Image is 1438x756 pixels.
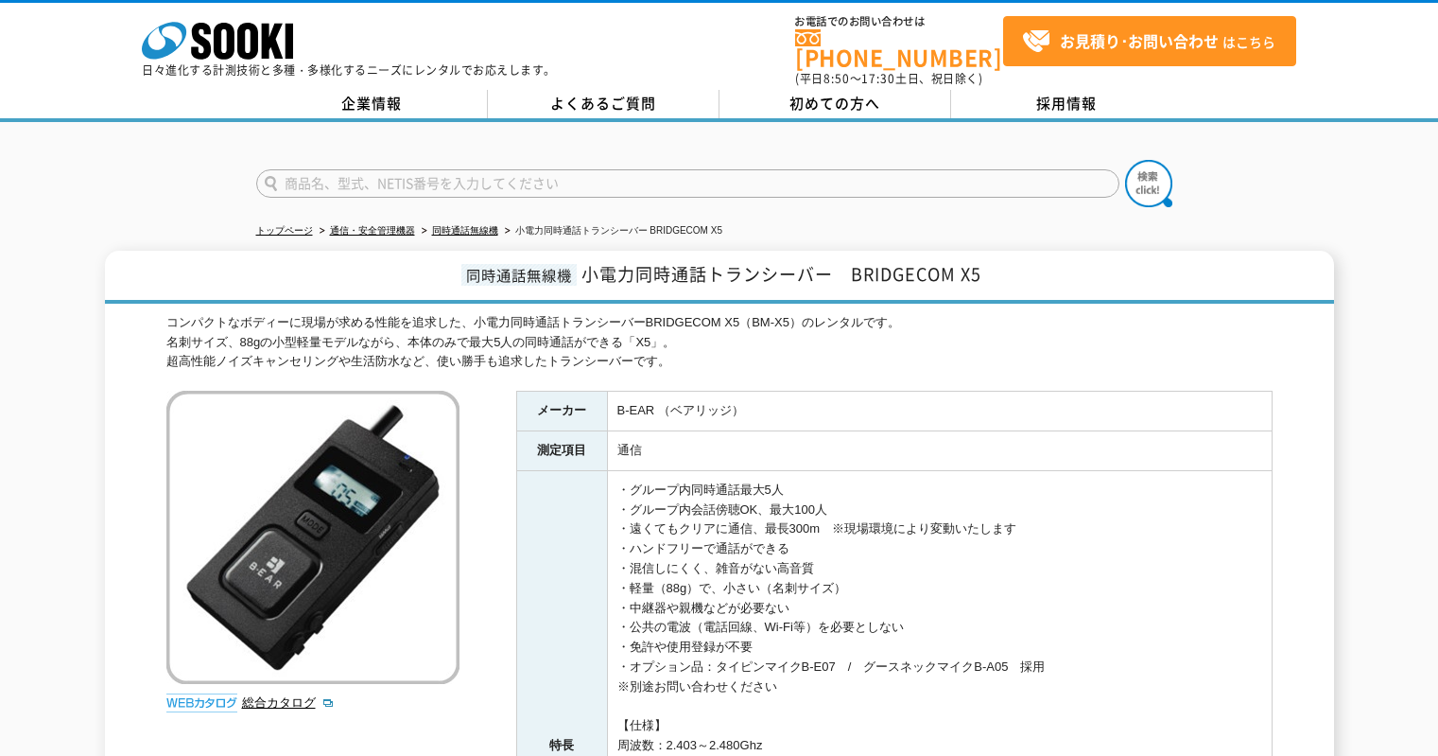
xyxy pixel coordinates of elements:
span: 同時通話無線機 [461,264,577,286]
div: コンパクトなボディーに現場が求める性能を追求した、小電力同時通話トランシーバーBRIDGECOM X5（BM-X5）のレンタルです。 名刺サイズ、88gの小型軽量モデルながら、本体のみで最大5人... [166,313,1273,372]
a: 初めての方へ [719,90,951,118]
th: 測定項目 [516,431,607,471]
img: webカタログ [166,694,237,712]
p: 日々進化する計測技術と多種・多様化するニーズにレンタルでお応えします。 [142,64,556,76]
img: 小電力同時通話トランシーバー BRIDGECOM X5 [166,391,459,684]
a: 同時通話無線機 [432,225,498,236]
a: よくあるご質問 [488,90,719,118]
a: 企業情報 [256,90,488,118]
span: 17:30 [861,70,895,87]
a: 採用情報 [951,90,1183,118]
input: 商品名、型式、NETIS番号を入力してください [256,169,1119,198]
td: 通信 [607,431,1272,471]
img: btn_search.png [1125,160,1172,207]
span: お電話でのお問い合わせは [795,16,1003,27]
td: B-EAR （ベアリッジ） [607,392,1272,431]
strong: お見積り･お問い合わせ [1060,29,1219,52]
a: お見積り･お問い合わせはこちら [1003,16,1296,66]
a: [PHONE_NUMBER] [795,29,1003,68]
li: 小電力同時通話トランシーバー BRIDGECOM X5 [501,221,722,241]
span: (平日 ～ 土日、祝日除く) [795,70,982,87]
a: 通信・安全管理機器 [330,225,415,236]
a: 総合カタログ [242,695,335,710]
a: トップページ [256,225,313,236]
span: 8:50 [823,70,850,87]
span: はこちら [1022,27,1275,56]
th: メーカー [516,392,607,431]
span: 小電力同時通話トランシーバー BRIDGECOM X5 [581,261,981,287]
span: 初めての方へ [789,93,880,114]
